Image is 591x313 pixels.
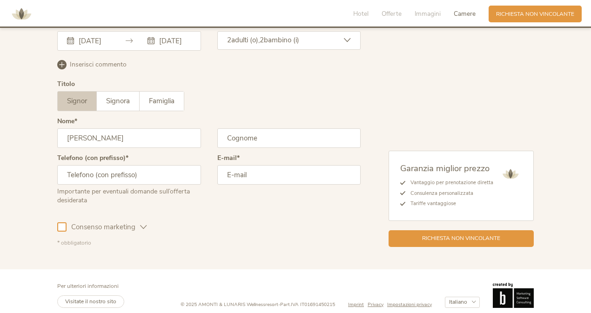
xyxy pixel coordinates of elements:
li: Vantaggio per prenotazione diretta [405,178,493,188]
a: AMONTI & LUNARIS Wellnessresort [7,11,35,16]
input: Nome [57,128,201,148]
span: Privacy [368,301,383,308]
span: bambino (i) [264,35,299,45]
img: AMONTI & LUNARIS Wellnessresort [499,162,522,186]
span: Richiesta non vincolante [422,234,500,242]
span: Garanzia miglior prezzo [400,162,490,174]
label: E-mail [217,155,240,161]
span: 2 [260,35,264,45]
a: Imprint [348,301,368,308]
input: Cognome [217,128,361,148]
span: Imprint [348,301,364,308]
a: Impostazioni privacy [387,301,432,308]
span: Offerte [382,9,402,18]
span: Visitate il nostro sito [65,298,116,305]
input: Telefono (con prefisso) [57,165,201,185]
a: Visitate il nostro sito [57,295,124,308]
span: Hotel [353,9,369,18]
input: Arrivo [76,36,110,46]
div: Titolo [57,81,75,87]
li: Consulenza personalizzata [405,188,493,199]
span: Part.IVA IT01691450215 [280,301,335,308]
span: Immagini [415,9,441,18]
span: Consenso marketing [67,222,140,232]
span: Camere [454,9,476,18]
li: Tariffe vantaggiose [405,199,493,209]
span: Impostazioni privacy [387,301,432,308]
span: Inserisci commento [70,60,127,69]
input: Partenza [157,36,191,46]
span: Famiglia [149,96,175,106]
span: Richiesta non vincolante [496,10,574,18]
label: Telefono (con prefisso) [57,155,128,161]
span: Signora [106,96,130,106]
span: 2 [227,35,231,45]
span: Per ulteriori informazioni [57,282,119,290]
label: Nome [57,118,77,125]
span: Signor [67,96,87,106]
div: Importante per eventuali domande sull’offerta desiderata [57,185,201,205]
div: * obbligatorio [57,239,361,247]
span: - [278,301,280,308]
a: Privacy [368,301,387,308]
input: E-mail [217,165,361,185]
img: Brandnamic GmbH | Leading Hospitality Solutions [493,283,534,308]
span: adulti (o), [231,35,260,45]
span: © 2025 AMONTI & LUNARIS Wellnessresort [181,301,278,308]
